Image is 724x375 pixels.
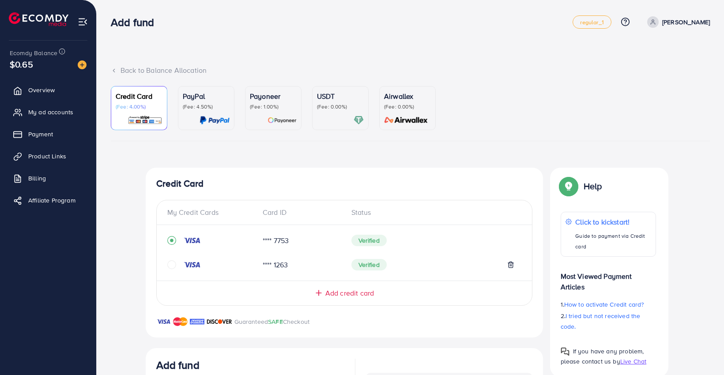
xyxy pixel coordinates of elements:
a: My ad accounts [7,103,90,121]
span: Live Chat [620,357,646,366]
p: USDT [317,91,364,101]
a: Billing [7,169,90,187]
span: I tried but not received the code. [561,311,641,331]
a: Product Links [7,147,90,165]
p: Guaranteed Checkout [234,316,310,327]
p: (Fee: 4.00%) [116,103,162,110]
span: My ad accounts [28,108,73,116]
a: Affiliate Program [7,191,90,209]
span: Payment [28,130,53,139]
p: 1. [561,299,656,310]
p: Credit Card [116,91,162,101]
span: regular_1 [580,19,603,25]
img: brand [156,316,171,327]
a: Overview [7,81,90,99]
a: regular_1 [573,15,611,29]
img: card [381,115,431,125]
img: Popup guide [561,347,569,356]
p: Click to kickstart! [575,217,651,227]
p: Payoneer [250,91,297,101]
img: brand [207,316,232,327]
span: Ecomdy Balance [10,49,57,57]
p: (Fee: 4.50%) [183,103,230,110]
svg: circle [167,260,176,269]
img: card [128,115,162,125]
img: brand [190,316,204,327]
p: Guide to payment via Credit card [575,231,651,252]
p: (Fee: 0.00%) [317,103,364,110]
span: $0.65 [10,58,33,71]
img: card [268,115,297,125]
div: My Credit Cards [167,207,256,217]
p: Most Viewed Payment Articles [561,264,656,292]
img: Popup guide [561,178,577,194]
span: Verified [351,259,387,270]
svg: record circle [167,236,176,245]
a: Payment [7,125,90,143]
p: (Fee: 1.00%) [250,103,297,110]
span: Add credit card [325,288,374,298]
span: Affiliate Program [28,196,75,205]
div: Card ID [256,207,344,217]
img: logo [9,12,68,26]
a: [PERSON_NAME] [644,16,710,28]
p: PayPal [183,91,230,101]
span: SAFE [268,317,283,326]
span: Overview [28,86,55,94]
img: credit [183,237,201,244]
div: Back to Balance Allocation [111,65,710,75]
img: menu [78,17,88,27]
h4: Credit Card [156,178,532,189]
p: 2. [561,311,656,332]
img: card [200,115,230,125]
span: How to activate Credit card? [564,300,644,309]
img: image [78,60,87,69]
div: Status [344,207,521,217]
img: brand [173,316,188,327]
span: Verified [351,235,387,246]
p: [PERSON_NAME] [662,17,710,27]
span: Billing [28,174,46,183]
h3: Add fund [156,359,200,371]
p: (Fee: 0.00%) [384,103,431,110]
p: Help [584,181,602,191]
h3: Add fund [111,16,161,29]
span: Product Links [28,152,66,161]
span: If you have any problem, please contact us by [561,347,644,366]
img: credit [183,261,201,268]
p: Airwallex [384,91,431,101]
iframe: Chat [686,335,717,368]
img: card [354,115,364,125]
